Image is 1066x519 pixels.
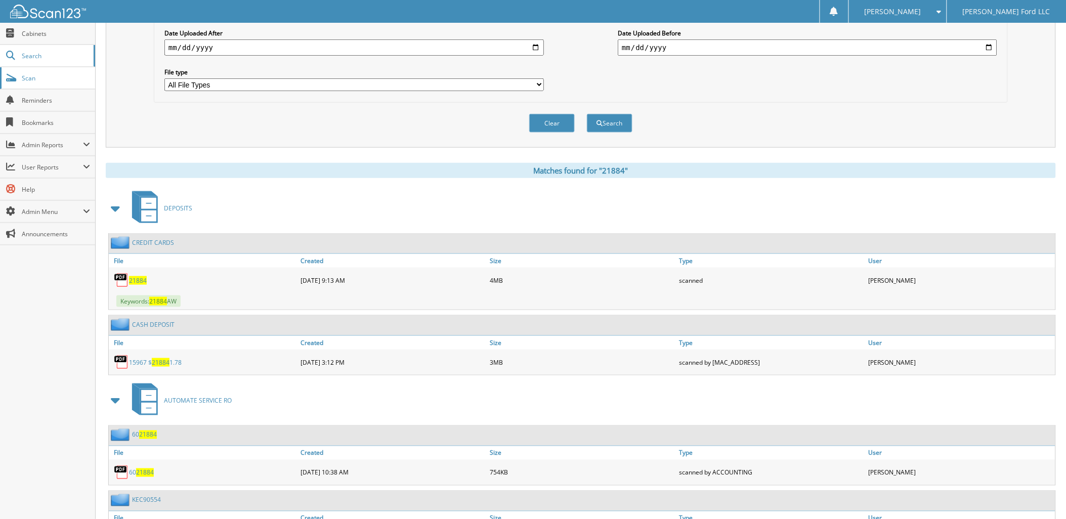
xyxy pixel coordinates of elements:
label: File type [164,68,544,76]
div: [PERSON_NAME] [866,352,1055,372]
span: [PERSON_NAME] Ford LLC [963,9,1050,15]
a: File [109,446,298,460]
span: AUTOMATE SERVICE RO [164,396,232,405]
a: Created [298,336,487,350]
span: Reminders [22,96,90,105]
div: Matches found for "21884" [106,163,1056,178]
span: DEPOSITS [164,204,192,212]
img: folder2.png [111,494,132,506]
a: DEPOSITS [126,188,192,228]
img: folder2.png [111,236,132,249]
span: Search [22,52,89,60]
div: scanned by [MAC_ADDRESS] [677,352,866,372]
label: Date Uploaded Before [618,29,997,37]
a: Created [298,254,487,268]
a: Size [487,336,676,350]
a: User [866,254,1055,268]
div: [DATE] 10:38 AM [298,462,487,483]
span: 21884 [152,358,169,367]
div: scanned [677,270,866,290]
span: Admin Menu [22,207,83,216]
a: CASH DEPOSIT [132,320,175,329]
span: [PERSON_NAME] [865,9,921,15]
span: Cabinets [22,29,90,38]
input: start [164,39,544,56]
div: [DATE] 3:12 PM [298,352,487,372]
a: Type [677,446,866,460]
img: PDF.png [114,273,129,288]
a: CREDIT CARDS [132,238,174,247]
span: Scan [22,74,90,82]
a: 6021884 [132,430,157,439]
img: folder2.png [111,318,132,331]
div: 4MB [487,270,676,290]
a: Type [677,254,866,268]
span: User Reports [22,163,83,171]
input: end [618,39,997,56]
img: folder2.png [111,428,132,441]
span: Announcements [22,230,90,238]
a: User [866,336,1055,350]
span: 21884 [136,468,154,477]
iframe: Chat Widget [1015,470,1066,519]
a: KEC90554 [132,496,161,504]
img: PDF.png [114,355,129,370]
a: Size [487,254,676,268]
a: 6021884 [129,468,154,477]
div: [DATE] 9:13 AM [298,270,487,290]
span: 21884 [139,430,157,439]
a: File [109,254,298,268]
a: User [866,446,1055,460]
span: Help [22,185,90,194]
div: scanned by ACCOUNTING [677,462,866,483]
span: Keywords: AW [116,295,181,307]
a: 21884 [129,276,147,285]
img: scan123-logo-white.svg [10,5,86,18]
button: Clear [529,114,575,133]
span: 21884 [149,297,167,306]
div: [PERSON_NAME] [866,462,1055,483]
button: Search [587,114,632,133]
a: 15967 $218841.78 [129,358,182,367]
div: 754KB [487,462,676,483]
a: Type [677,336,866,350]
img: PDF.png [114,465,129,480]
div: [PERSON_NAME] [866,270,1055,290]
a: Size [487,446,676,460]
label: Date Uploaded After [164,29,544,37]
a: AUTOMATE SERVICE RO [126,380,232,420]
span: Bookmarks [22,118,90,127]
div: 3MB [487,352,676,372]
a: File [109,336,298,350]
a: Created [298,446,487,460]
span: Admin Reports [22,141,83,149]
